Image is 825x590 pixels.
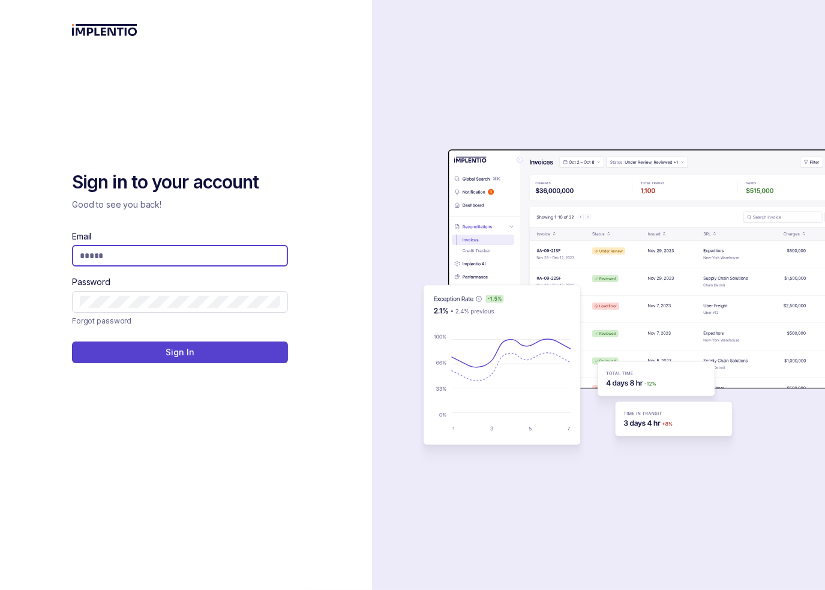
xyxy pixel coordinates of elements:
[72,24,137,36] img: logo
[72,342,288,363] button: Sign In
[72,230,91,242] label: Email
[72,276,110,288] label: Password
[166,346,194,358] p: Sign In
[72,199,288,211] p: Good to see you back!
[72,170,288,194] h2: Sign in to your account
[72,315,131,327] a: Link Forgot password
[72,315,131,327] p: Forgot password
